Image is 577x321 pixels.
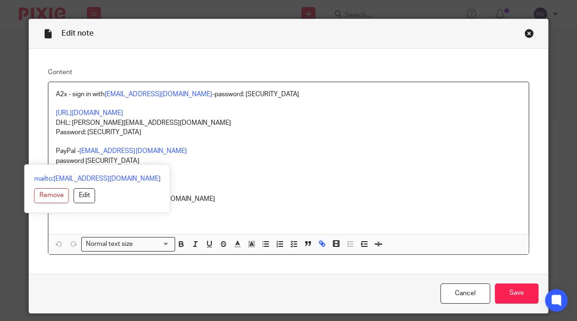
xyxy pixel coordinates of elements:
a: mailto:[EMAIL_ADDRESS][DOMAIN_NAME] [34,174,161,183]
button: Remove [34,188,69,203]
a: [URL][DOMAIN_NAME] [56,110,123,116]
div: Close this dialog window [524,29,534,38]
p: password [SECURITY_DATA] [56,156,521,166]
p: DHL: [PERSON_NAME][EMAIL_ADDRESS][DOMAIN_NAME] [56,118,521,128]
div: Search for option [81,237,175,252]
span: Normal text size [84,239,135,249]
p: Hydrangea1 [56,204,521,213]
label: Content [48,68,529,77]
p: Shopify login - [56,185,521,194]
p: text goes to number ending 5753 [56,166,521,175]
span: Edit note [62,30,93,37]
p: Password: [SECURITY_DATA] [56,128,521,137]
button: Edit [74,188,95,203]
input: Save [495,283,539,304]
p: [PERSON_NAME][EMAIL_ADDRESS][DOMAIN_NAME] [56,194,521,204]
a: [EMAIL_ADDRESS][DOMAIN_NAME] [79,148,186,154]
p: A2x - sign in with -password: [SECURITY_DATA] [56,90,521,99]
a: [EMAIL_ADDRESS][DOMAIN_NAME] [105,91,212,98]
a: Cancel [440,283,490,304]
input: Search for option [136,239,169,249]
p: PayPal - [56,146,521,156]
